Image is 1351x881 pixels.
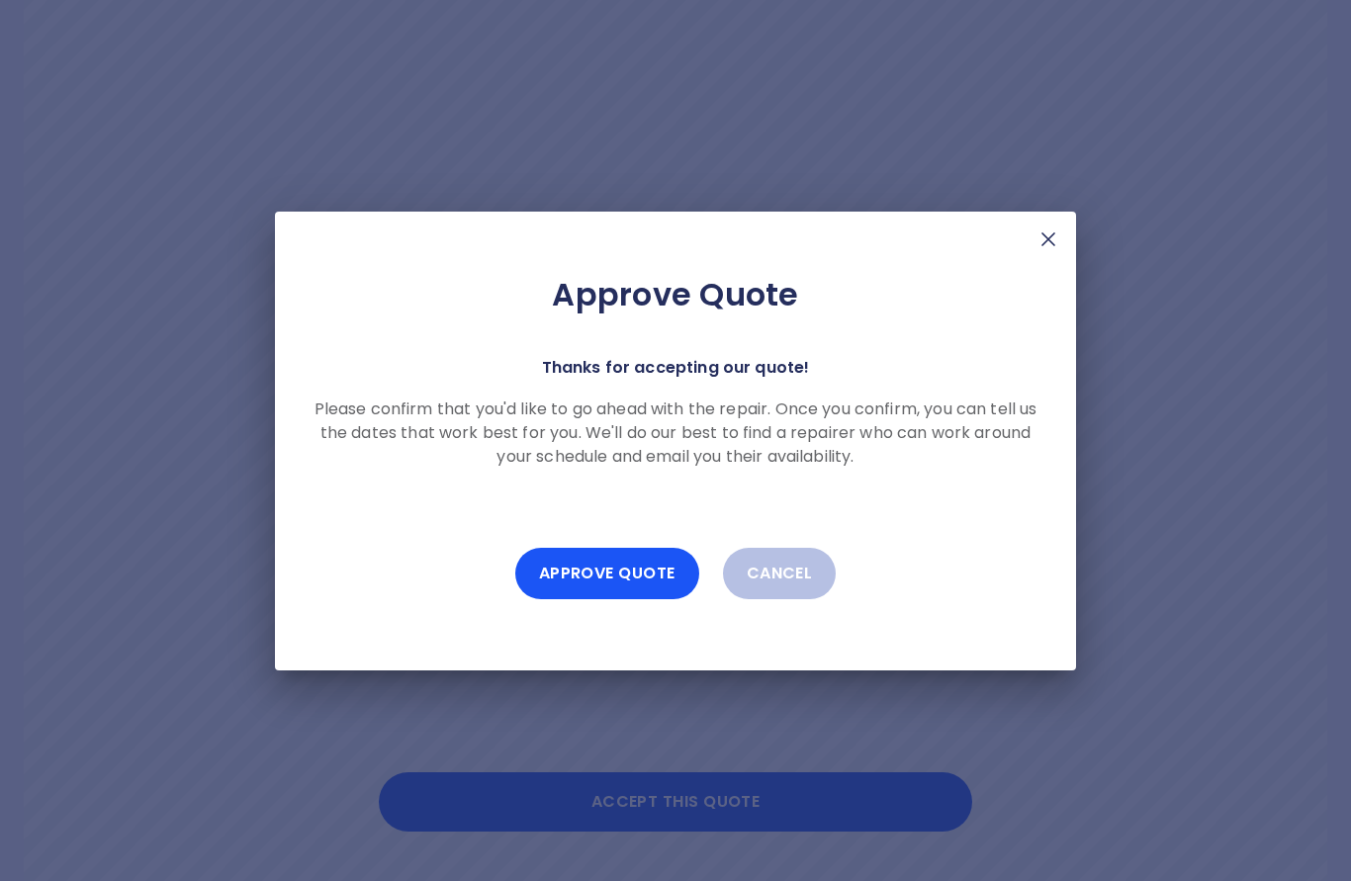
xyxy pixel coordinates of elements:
[307,397,1044,469] p: Please confirm that you'd like to go ahead with the repair. Once you confirm, you can tell us the...
[542,354,810,382] p: Thanks for accepting our quote!
[515,548,699,599] button: Approve Quote
[307,275,1044,314] h2: Approve Quote
[723,548,837,599] button: Cancel
[1036,227,1060,251] img: X Mark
